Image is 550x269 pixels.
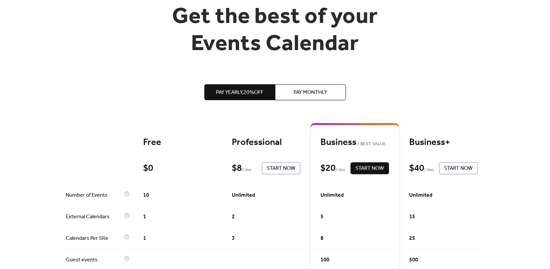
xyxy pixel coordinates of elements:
span: Calendars Per Site [66,235,123,242]
span: / mo [424,166,434,174]
span: / mo [335,166,345,174]
button: Pay Monthly [275,84,346,100]
span: BEST VALUE [356,140,386,148]
span: Pay Monthly [294,89,327,97]
span: Unlimited [321,191,344,199]
span: Guest events [66,256,123,264]
div: Professional [232,137,300,148]
span: 1 [143,213,146,221]
span: Unlimited [409,191,432,199]
span: 100 [321,256,329,264]
div: $ 40 [409,163,424,174]
span: 2 [232,213,235,221]
div: $ 8 [232,163,242,174]
span: Start Now [267,165,295,172]
span: / mo [242,166,251,174]
button: Start Now [439,162,478,174]
button: Start Now [262,162,300,174]
span: Number of Events [66,191,123,199]
span: 10 [143,191,149,199]
div: $ 20 [321,163,335,174]
span: Start Now [444,165,473,172]
span: 5 [321,213,323,221]
div: Free [143,137,212,148]
button: Pay Yearly,20%off [204,84,275,100]
button: Start Now [350,162,389,174]
span: 25 [409,235,415,242]
div: Business [321,137,389,148]
span: Start Now [355,165,384,172]
span: External Calendars [66,213,123,221]
span: 8 [321,235,323,242]
span: 1 [143,235,146,242]
span: Unlimited [232,191,255,199]
h1: Get the best of your Events Calendar [147,4,403,58]
div: Business+ [409,137,478,148]
span: 3 [232,235,235,242]
span: 500 [409,256,418,264]
span: 15 [409,213,415,221]
span: Pay Yearly, 20% off [216,89,263,97]
div: $ 0 [143,163,153,174]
